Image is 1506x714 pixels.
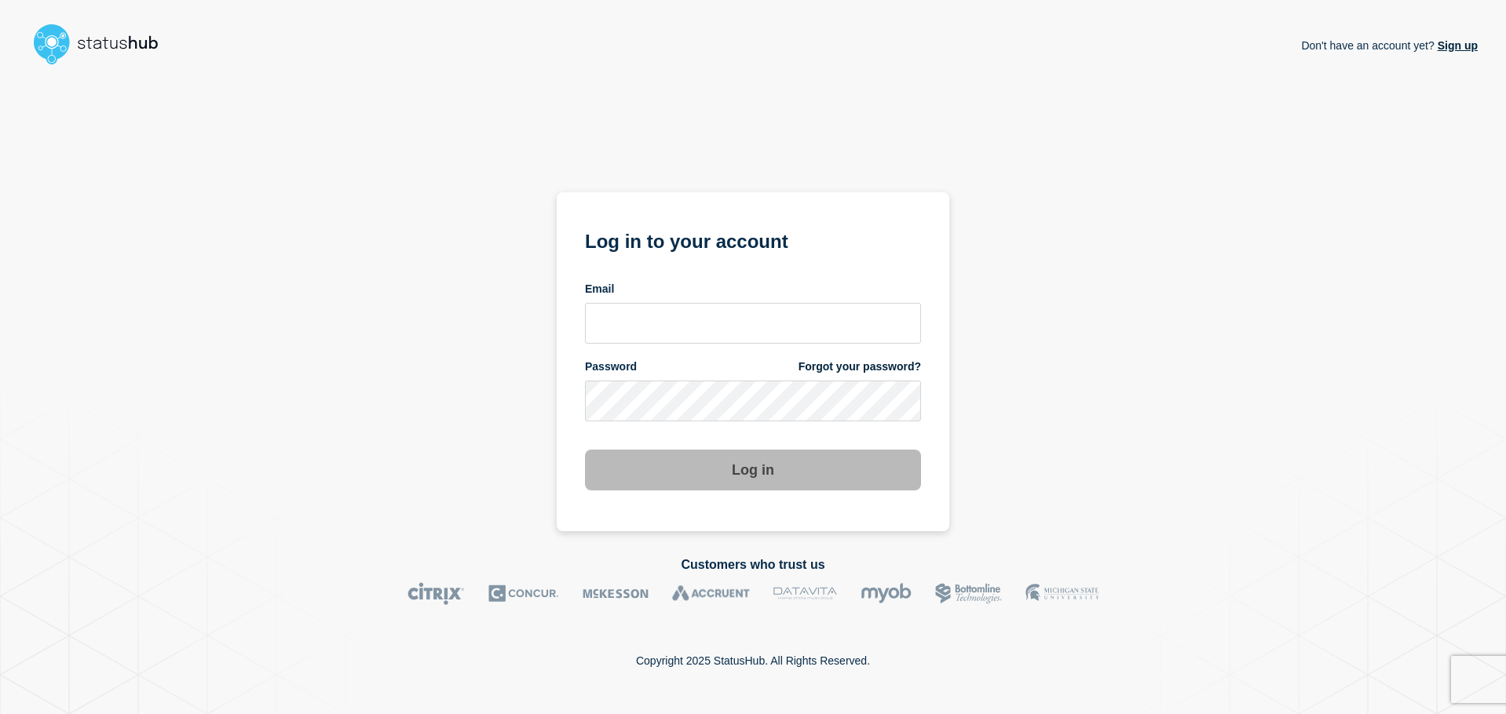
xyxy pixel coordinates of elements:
[861,582,912,605] img: myob logo
[672,582,750,605] img: Accruent logo
[28,19,177,69] img: StatusHub logo
[585,450,921,490] button: Log in
[935,582,1002,605] img: Bottomline logo
[585,225,921,254] h1: Log in to your account
[488,582,559,605] img: Concur logo
[585,381,921,421] input: password input
[583,582,649,605] img: McKesson logo
[1301,27,1478,64] p: Don't have an account yet?
[585,282,614,297] span: Email
[28,558,1478,572] h2: Customers who trust us
[408,582,465,605] img: Citrix logo
[636,654,870,667] p: Copyright 2025 StatusHub. All Rights Reserved.
[585,303,921,344] input: email input
[585,359,637,374] span: Password
[773,582,837,605] img: DataVita logo
[1025,582,1098,605] img: MSU logo
[1435,39,1478,52] a: Sign up
[799,359,921,374] a: Forgot your password?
